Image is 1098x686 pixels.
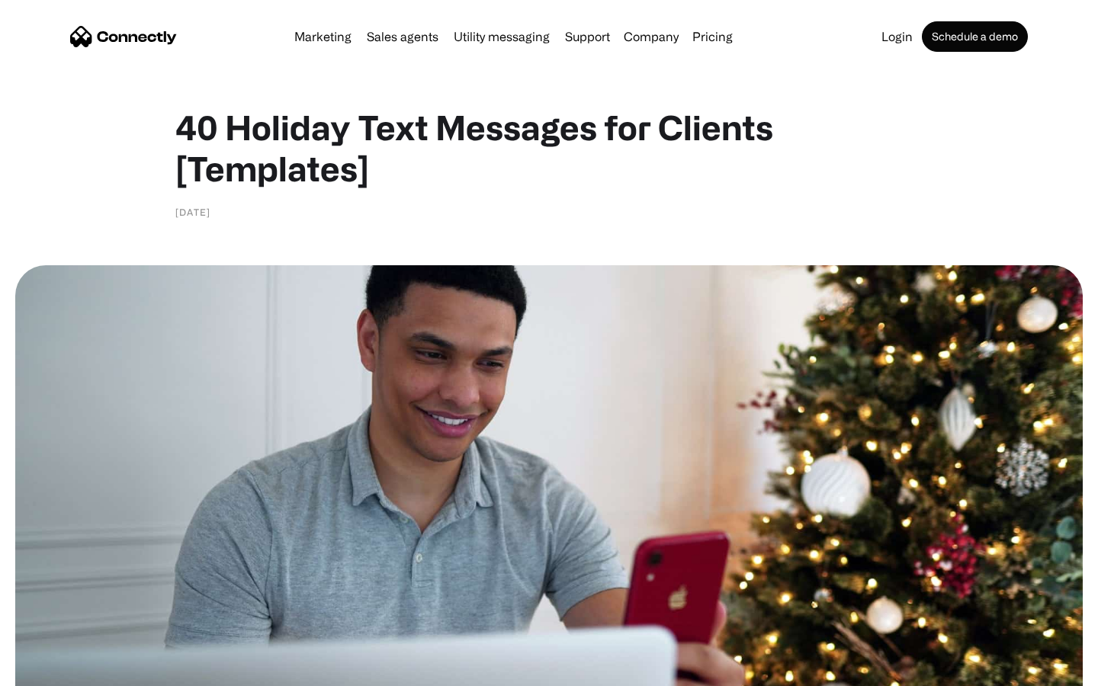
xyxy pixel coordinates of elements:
a: Support [559,30,616,43]
ul: Language list [30,659,91,681]
a: Sales agents [361,30,445,43]
a: home [70,25,177,48]
h1: 40 Holiday Text Messages for Clients [Templates] [175,107,923,189]
a: Schedule a demo [922,21,1028,52]
a: Marketing [288,30,358,43]
div: Company [624,26,679,47]
div: Company [619,26,683,47]
a: Utility messaging [448,30,556,43]
a: Login [875,30,919,43]
div: [DATE] [175,204,210,220]
a: Pricing [686,30,739,43]
aside: Language selected: English [15,659,91,681]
